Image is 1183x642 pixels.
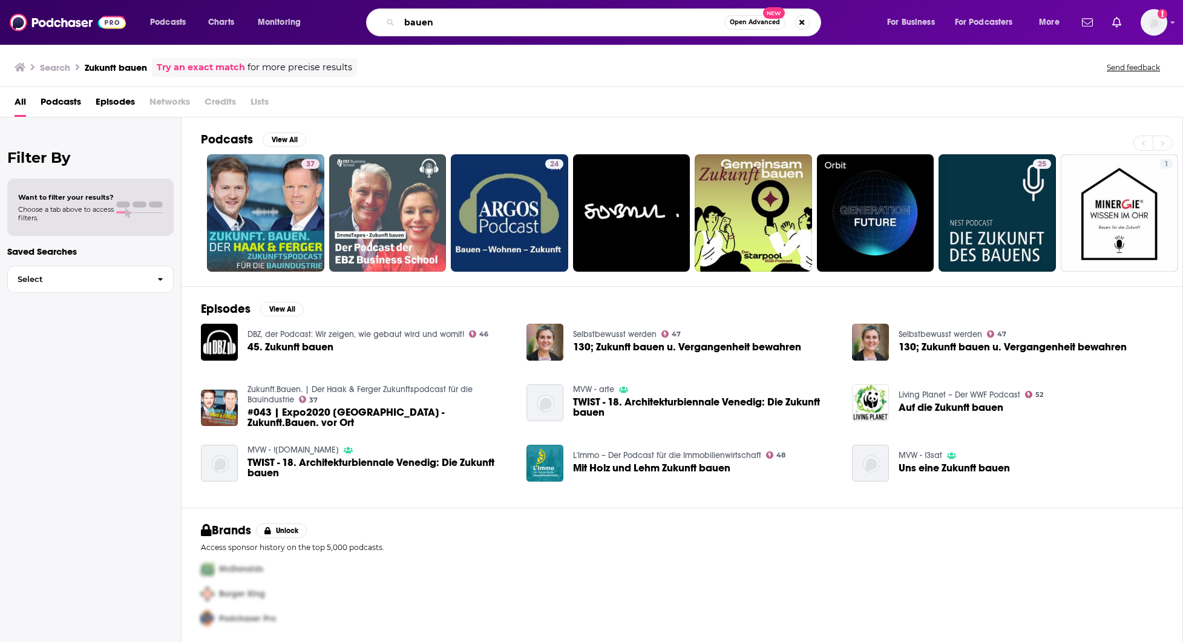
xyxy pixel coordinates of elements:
[157,61,245,74] a: Try an exact match
[40,62,70,73] h3: Search
[550,159,559,171] span: 24
[899,450,942,460] a: MVW - !3sat
[526,384,563,421] img: TWIST - 18. Architekturbiennale Venedig: Die Zukunft bauen
[1025,391,1044,398] a: 52
[207,154,324,272] a: 37
[1103,62,1164,73] button: Send feedback
[201,543,1163,552] p: Access sponsor history on the top 5,000 podcasts.
[201,390,238,427] img: #043 | Expo2020 Dubai - Zukunft.Bauen. vor Ort
[573,384,614,395] a: MVW - arte
[8,275,148,283] span: Select
[200,13,241,32] a: Charts
[196,581,219,606] img: Second Pro Logo
[142,13,202,32] button: open menu
[1077,12,1098,33] a: Show notifications dropdown
[247,329,464,339] a: DBZ, der Podcast: Wir zeigen, wie gebaut wird und womit!
[1038,159,1046,171] span: 25
[1107,12,1126,33] a: Show notifications dropdown
[306,159,315,171] span: 37
[955,14,1013,31] span: For Podcasters
[247,407,512,428] span: #043 | Expo2020 [GEOGRAPHIC_DATA] - Zukunft.Bauen. vor Ort
[309,398,318,403] span: 37
[260,302,304,316] button: View All
[247,457,512,478] a: TWIST - 18. Architekturbiennale Venedig: Die Zukunft bauen
[41,92,81,117] a: Podcasts
[399,13,724,32] input: Search podcasts, credits, & more...
[899,463,1010,473] a: Uns eine Zukunft bauen
[149,92,190,117] span: Networks
[7,149,174,166] h2: Filter By
[987,330,1007,338] a: 47
[247,445,339,455] a: MVW - !arte.de
[526,445,563,482] img: Mit Holz und Lehm Zukunft bauen
[219,614,276,624] span: Podchaser Pro
[378,8,833,36] div: Search podcasts, credits, & more...
[573,342,801,352] a: 130; Zukunft bauen u. Vergangenheit bewahren
[258,14,301,31] span: Monitoring
[1158,9,1167,19] svg: Add a profile image
[18,193,114,201] span: Want to filter your results?
[1141,9,1167,36] span: Logged in as HannahCR
[573,450,761,460] a: L'Immo – Der Podcast für die Immobilienwirtschaft
[887,14,935,31] span: For Business
[249,13,316,32] button: open menu
[573,329,657,339] a: Selbstbewusst werden
[299,396,318,403] a: 37
[939,154,1056,272] a: 25
[526,324,563,361] img: 130; Zukunft bauen u. Vergangenheit bewahren
[201,523,251,538] h2: Brands
[219,564,263,574] span: McDonalds
[545,159,563,169] a: 24
[201,301,304,316] a: EpisodesView All
[899,402,1003,413] a: Auf die Zukunft bauen
[730,19,780,25] span: Open Advanced
[852,384,889,421] img: Auf die Zukunft bauen
[479,332,488,337] span: 46
[1031,13,1075,32] button: open menu
[96,92,135,117] a: Episodes
[852,324,889,361] a: 130; Zukunft bauen u. Vergangenheit bewahren
[219,589,265,599] span: Burger King
[201,445,238,482] a: TWIST - 18. Architekturbiennale Venedig: Die Zukunft bauen
[661,330,681,338] a: 47
[301,159,320,169] a: 37
[7,246,174,257] p: Saved Searches
[10,11,126,34] img: Podchaser - Follow, Share and Rate Podcasts
[251,92,269,117] span: Lists
[573,463,730,473] a: Mit Holz und Lehm Zukunft bauen
[205,92,236,117] span: Credits
[1033,159,1051,169] a: 25
[899,342,1127,352] span: 130; Zukunft bauen u. Vergangenheit bewahren
[150,14,186,31] span: Podcasts
[201,301,251,316] h2: Episodes
[852,445,889,482] img: Uns eine Zukunft bauen
[469,330,489,338] a: 46
[208,14,234,31] span: Charts
[247,61,352,74] span: for more precise results
[247,342,333,352] span: 45. Zukunft bauen
[899,390,1020,400] a: Living Planet – Der WWF Podcast
[451,154,568,272] a: 24
[201,132,253,147] h2: Podcasts
[201,324,238,361] a: 45. Zukunft bauen
[573,397,837,418] span: TWIST - 18. Architekturbiennale Venedig: Die Zukunft bauen
[947,13,1031,32] button: open menu
[15,92,26,117] a: All
[1164,159,1168,171] span: 1
[263,133,306,147] button: View All
[724,15,785,30] button: Open AdvancedNew
[997,332,1006,337] span: 47
[1141,9,1167,36] button: Show profile menu
[7,266,174,293] button: Select
[201,132,306,147] a: PodcastsView All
